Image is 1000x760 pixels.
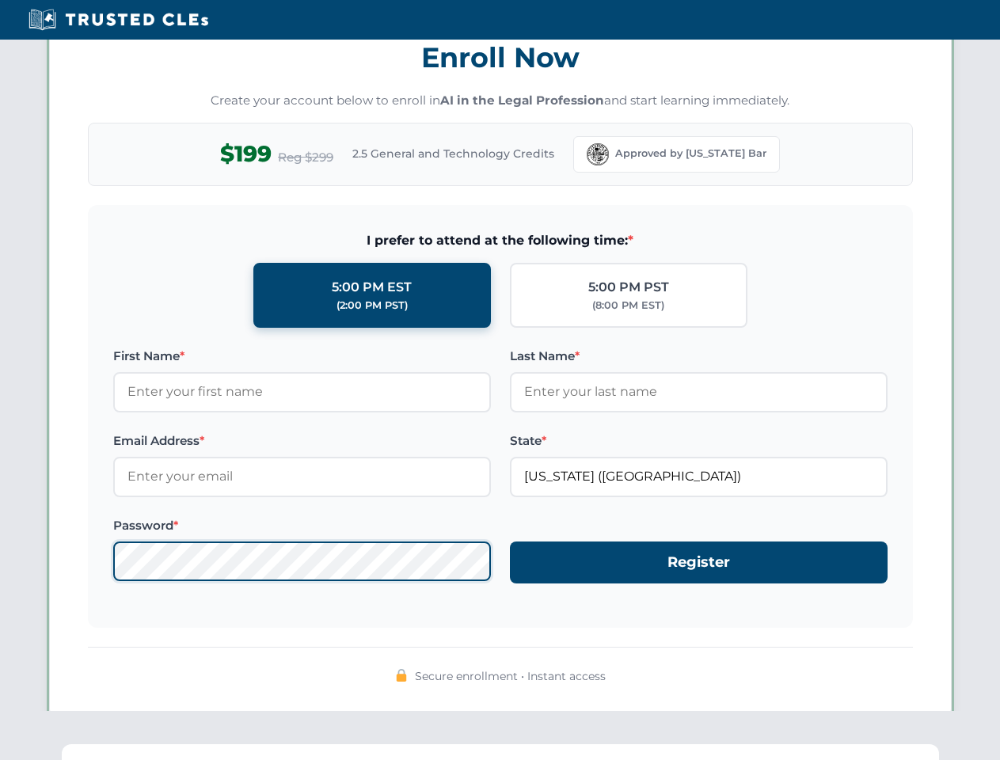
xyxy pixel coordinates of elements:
[510,372,888,412] input: Enter your last name
[24,8,213,32] img: Trusted CLEs
[113,457,491,496] input: Enter your email
[415,667,606,685] span: Secure enrollment • Instant access
[510,347,888,366] label: Last Name
[510,457,888,496] input: Florida (FL)
[615,146,766,161] span: Approved by [US_STATE] Bar
[592,298,664,313] div: (8:00 PM EST)
[278,148,333,167] span: Reg $299
[587,143,609,165] img: Florida Bar
[113,230,888,251] span: I prefer to attend at the following time:
[113,516,491,535] label: Password
[510,541,888,583] button: Register
[113,372,491,412] input: Enter your first name
[395,669,408,682] img: 🔒
[88,32,913,82] h3: Enroll Now
[113,347,491,366] label: First Name
[337,298,408,313] div: (2:00 PM PST)
[510,431,888,450] label: State
[88,92,913,110] p: Create your account below to enroll in and start learning immediately.
[332,277,412,298] div: 5:00 PM EST
[352,145,554,162] span: 2.5 General and Technology Credits
[440,93,604,108] strong: AI in the Legal Profession
[588,277,669,298] div: 5:00 PM PST
[220,136,272,172] span: $199
[113,431,491,450] label: Email Address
